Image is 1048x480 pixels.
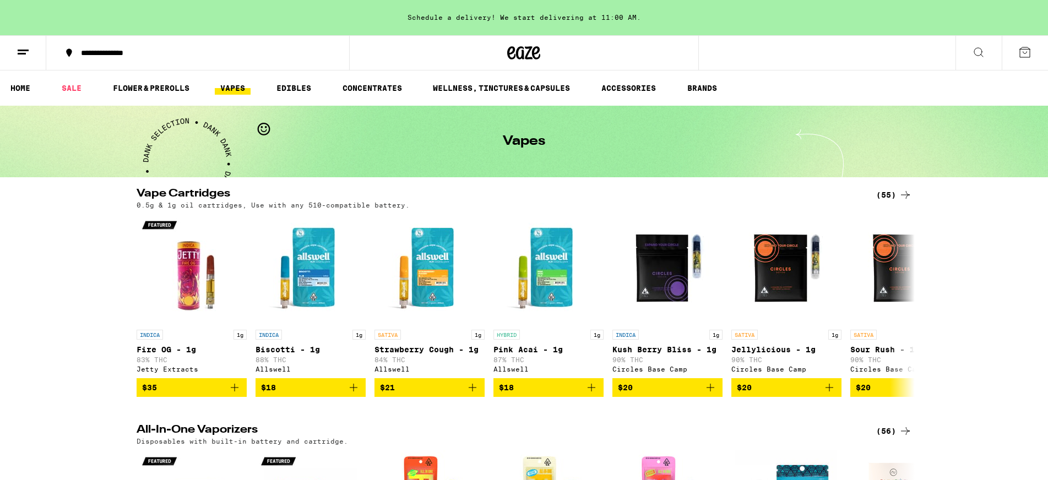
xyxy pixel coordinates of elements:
[731,366,841,373] div: Circles Base Camp
[590,330,604,340] p: 1g
[234,330,247,340] p: 1g
[850,214,960,378] a: Open page for Sour Rush - 1g from Circles Base Camp
[380,383,395,392] span: $21
[271,81,317,95] a: EDIBLES
[137,214,247,324] img: Jetty Extracts - Fire OG - 1g
[137,188,858,201] h2: Vape Cartridges
[731,356,841,363] p: 90% THC
[256,330,282,340] p: INDICA
[374,214,485,378] a: Open page for Strawberry Cough - 1g from Allswell
[427,81,575,95] a: WELLNESS, TINCTURES & CAPSULES
[337,81,408,95] a: CONCENTRATES
[709,330,723,340] p: 1g
[493,345,604,354] p: Pink Acai - 1g
[256,214,366,378] a: Open page for Biscotti - 1g from Allswell
[352,330,366,340] p: 1g
[731,214,841,324] img: Circles Base Camp - Jellylicious - 1g
[256,214,366,324] img: Allswell - Biscotti - 1g
[261,383,276,392] span: $18
[612,366,723,373] div: Circles Base Camp
[374,378,485,397] button: Add to bag
[56,81,87,95] a: SALE
[499,383,514,392] span: $18
[256,366,366,373] div: Allswell
[731,330,758,340] p: SATIVA
[256,356,366,363] p: 88% THC
[374,366,485,373] div: Allswell
[374,356,485,363] p: 84% THC
[493,356,604,363] p: 87% THC
[850,356,960,363] p: 90% THC
[503,135,545,148] h1: Vapes
[731,345,841,354] p: Jellylicious - 1g
[493,366,604,373] div: Allswell
[256,345,366,354] p: Biscotti - 1g
[215,81,251,95] a: VAPES
[137,201,410,209] p: 0.5g & 1g oil cartridges, Use with any 510-compatible battery.
[856,383,871,392] span: $20
[493,214,604,378] a: Open page for Pink Acai - 1g from Allswell
[876,424,912,438] a: (56)
[137,330,163,340] p: INDICA
[850,330,877,340] p: SATIVA
[5,81,36,95] a: HOME
[137,366,247,373] div: Jetty Extracts
[374,345,485,354] p: Strawberry Cough - 1g
[618,383,633,392] span: $20
[612,356,723,363] p: 90% THC
[137,438,348,445] p: Disposables with built-in battery and cartridge.
[137,378,247,397] button: Add to bag
[107,81,195,95] a: FLOWER & PREROLLS
[374,330,401,340] p: SATIVA
[828,330,841,340] p: 1g
[493,214,604,324] img: Allswell - Pink Acai - 1g
[850,214,960,324] img: Circles Base Camp - Sour Rush - 1g
[612,214,723,324] img: Circles Base Camp - Kush Berry Bliss - 1g
[137,345,247,354] p: Fire OG - 1g
[731,378,841,397] button: Add to bag
[612,214,723,378] a: Open page for Kush Berry Bliss - 1g from Circles Base Camp
[471,330,485,340] p: 1g
[142,383,157,392] span: $35
[374,214,485,324] img: Allswell - Strawberry Cough - 1g
[137,424,858,438] h2: All-In-One Vaporizers
[612,345,723,354] p: Kush Berry Bliss - 1g
[682,81,723,95] a: BRANDS
[850,345,960,354] p: Sour Rush - 1g
[596,81,661,95] a: ACCESSORIES
[850,366,960,373] div: Circles Base Camp
[731,214,841,378] a: Open page for Jellylicious - 1g from Circles Base Camp
[737,383,752,392] span: $20
[256,378,366,397] button: Add to bag
[612,330,639,340] p: INDICA
[850,378,960,397] button: Add to bag
[137,214,247,378] a: Open page for Fire OG - 1g from Jetty Extracts
[493,330,520,340] p: HYBRID
[876,188,912,201] a: (55)
[493,378,604,397] button: Add to bag
[137,356,247,363] p: 83% THC
[612,378,723,397] button: Add to bag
